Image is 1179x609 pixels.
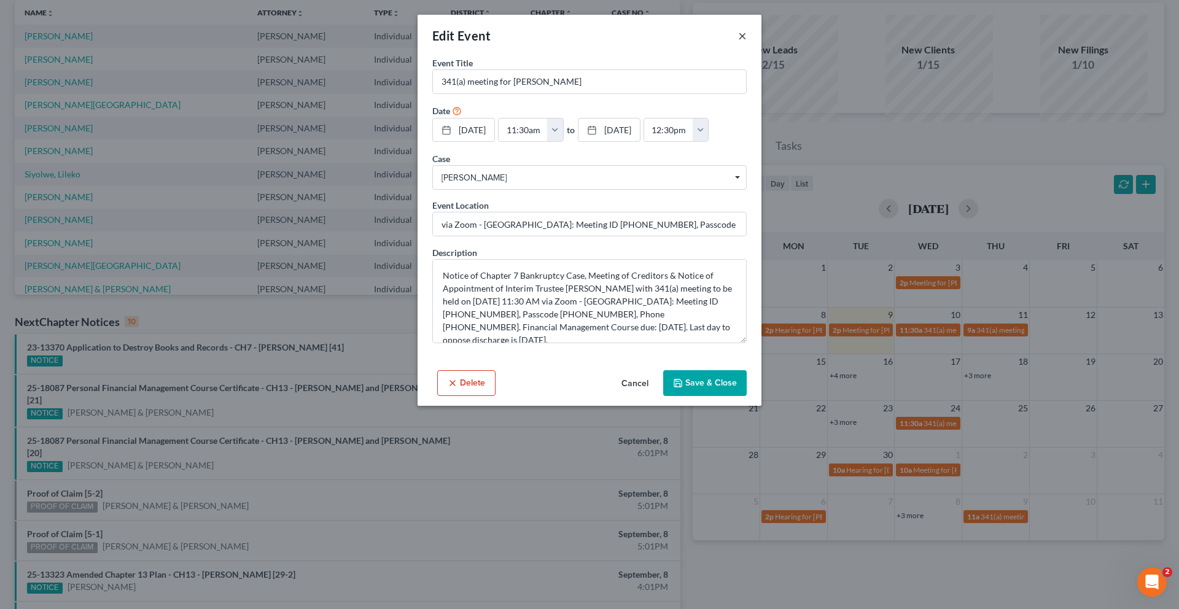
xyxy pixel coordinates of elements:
[432,199,489,212] label: Event Location
[432,104,450,117] label: Date
[499,118,548,142] input: -- : --
[433,118,494,142] a: [DATE]
[433,212,746,236] input: Enter location...
[663,370,747,396] button: Save & Close
[432,28,491,43] span: Edit Event
[433,70,746,93] input: Enter event name...
[1137,567,1167,597] iframe: Intercom live chat
[567,123,575,136] label: to
[432,246,477,259] label: Description
[578,118,640,142] a: [DATE]
[612,371,658,396] button: Cancel
[437,370,496,396] button: Delete
[644,118,693,142] input: -- : --
[432,58,473,68] span: Event Title
[432,165,747,190] span: Select box activate
[442,171,737,184] span: [PERSON_NAME]
[432,152,450,165] label: Case
[1162,567,1172,577] span: 2
[738,28,747,43] button: ×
